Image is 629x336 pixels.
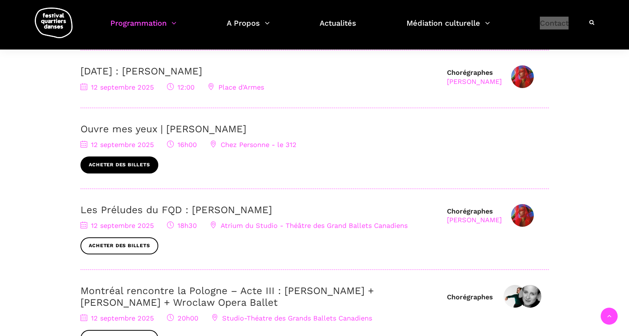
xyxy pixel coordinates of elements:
[80,221,154,229] span: 12 septembre 2025
[320,17,356,39] a: Actualités
[447,77,502,86] div: [PERSON_NAME]
[167,83,195,91] span: 12:00
[80,65,202,77] a: [DATE] : [PERSON_NAME]
[35,8,73,38] img: logo-fqd-med
[511,65,534,88] img: Nicholas Bellefleur
[167,221,197,229] span: 18h30
[210,141,297,149] span: Chez Personne - le 312
[80,83,154,91] span: 12 septembre 2025
[504,285,526,308] img: Hélène Simoneau
[227,17,270,39] a: A Propos
[80,285,374,308] a: Montréal rencontre la Pologne – Acte III : [PERSON_NAME] + [PERSON_NAME] + Wroclaw Opera Ballet
[210,221,408,229] span: Atrium du Studio - Théâtre des Grand Ballets Canadiens
[80,123,246,135] a: Ouvre mes yeux | [PERSON_NAME]
[447,68,502,86] div: Chorégraphes
[447,215,502,224] div: [PERSON_NAME]
[80,237,158,254] a: Acheter des billets
[511,204,534,227] img: Nicholas Bellefleur
[110,17,176,39] a: Programmation
[167,314,198,322] span: 20h00
[519,285,541,308] img: Jane Mappin
[80,141,154,149] span: 12 septembre 2025
[80,156,158,173] a: Acheter des billets
[212,314,372,322] span: Studio-Théatre des Grands Ballets Canadiens
[167,141,197,149] span: 16h00
[447,207,502,225] div: Chorégraphes
[208,83,264,91] span: Place d'Armes
[406,17,490,39] a: Médiation culturelle
[540,17,569,39] a: Contact
[80,314,154,322] span: 12 septembre 2025
[80,204,272,215] a: Les Préludes du FQD : [PERSON_NAME]
[447,293,493,301] div: Chorégraphes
